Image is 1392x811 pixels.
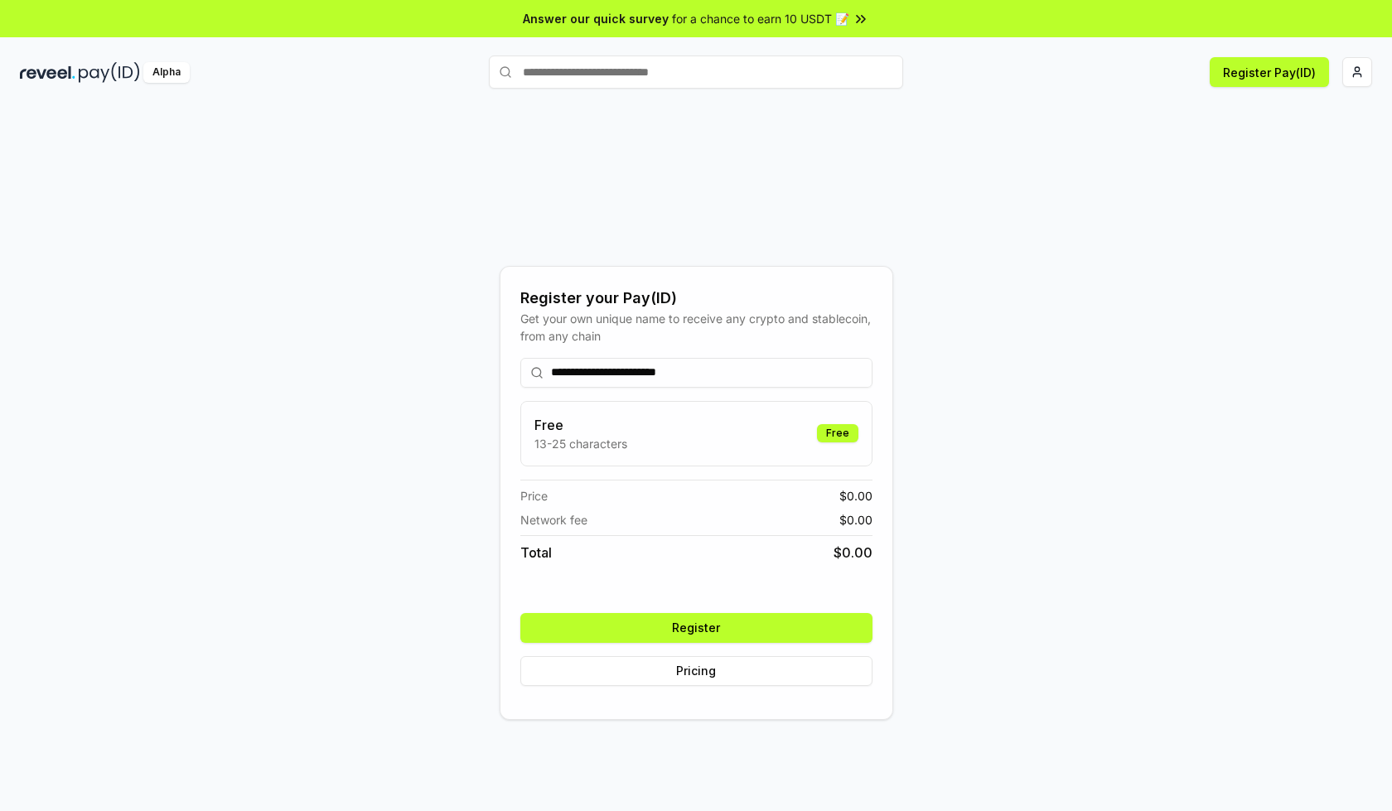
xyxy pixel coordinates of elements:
div: Free [817,424,858,442]
div: Get your own unique name to receive any crypto and stablecoin, from any chain [520,310,872,345]
span: $ 0.00 [839,511,872,529]
span: Network fee [520,511,587,529]
span: for a chance to earn 10 USDT 📝 [672,10,849,27]
div: Alpha [143,62,190,83]
p: 13-25 characters [534,435,627,452]
div: Register your Pay(ID) [520,287,872,310]
span: Price [520,487,548,504]
span: Answer our quick survey [523,10,669,27]
button: Register [520,613,872,643]
button: Register Pay(ID) [1210,57,1329,87]
span: $ 0.00 [839,487,872,504]
span: $ 0.00 [834,543,872,562]
img: reveel_dark [20,62,75,83]
span: Total [520,543,552,562]
button: Pricing [520,656,872,686]
img: pay_id [79,62,140,83]
h3: Free [534,415,627,435]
